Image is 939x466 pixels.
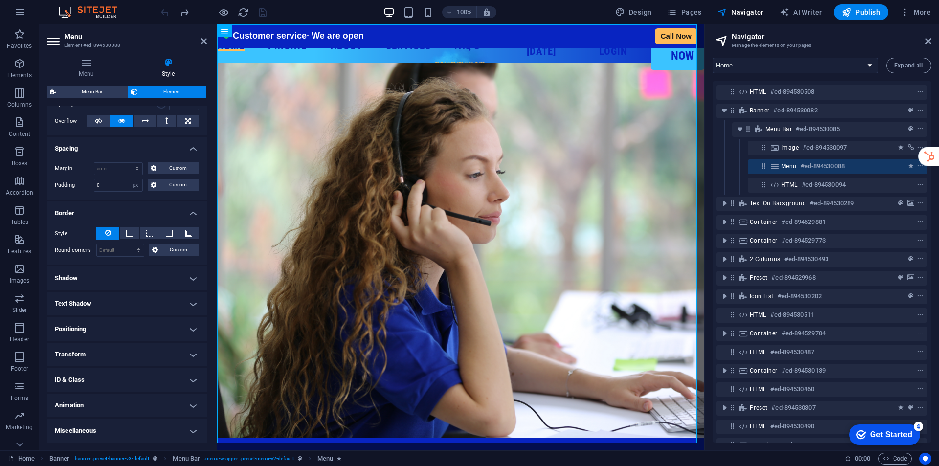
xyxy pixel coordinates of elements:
[750,404,767,412] span: Preset
[896,4,935,20] button: More
[776,4,826,20] button: AI Writer
[896,272,906,284] button: preset
[773,105,817,116] h6: #ed-894530082
[457,6,472,18] h6: 100%
[442,6,477,18] button: 100%
[6,189,33,197] p: Accordion
[845,453,871,465] h6: Session time
[750,348,766,356] span: HTML
[750,422,766,430] span: HTML
[732,41,912,50] h3: Manage the elements on your pages
[667,7,701,17] span: Pages
[750,200,806,207] span: Text on background
[47,394,207,417] h4: Animation
[782,365,826,377] h6: #ed-894530139
[750,255,781,263] span: 2 columns
[218,6,229,18] button: Click here to leave preview mode and continue editing
[718,216,730,228] button: toggle-expand
[718,235,730,246] button: toggle-expand
[916,402,925,414] button: context-menu
[750,274,767,282] span: Preset
[59,86,125,98] span: Menu Bar
[802,179,846,191] h6: #ed-894530094
[47,137,207,155] h4: Spacing
[781,144,799,152] span: Image
[7,71,32,79] p: Elements
[896,402,906,414] button: animation
[810,198,854,209] h6: #ed-894530289
[10,335,29,343] p: Header
[55,101,87,107] label: Opacity
[906,402,916,414] button: preset
[718,439,730,451] button: toggle-expand
[55,179,94,191] label: Padding
[919,453,931,465] button: Usercentrics
[900,7,931,17] span: More
[49,453,70,465] span: Click to select. Double-click to edit
[47,266,207,290] h4: Shadow
[159,162,196,174] span: Custom
[771,272,815,284] h6: #ed-894529968
[780,7,822,17] span: AI Writer
[718,328,730,339] button: toggle-expand
[337,456,341,461] i: Element contains an animation
[148,162,199,174] button: Custom
[7,101,32,109] p: Columns
[855,453,870,465] span: 00 00
[916,290,925,302] button: context-menu
[750,311,766,319] span: HTML
[611,4,656,20] div: Design (Ctrl+Alt+Y)
[55,115,87,127] label: Overflow
[916,179,925,191] button: context-menu
[906,290,916,302] button: preset
[916,365,925,377] button: context-menu
[298,456,302,461] i: This element is a customizable preset
[782,216,826,228] h6: #ed-894529881
[55,228,96,240] label: Style
[130,58,207,78] h4: Style
[906,105,916,116] button: preset
[47,86,128,98] button: Menu Bar
[906,198,916,209] button: background
[11,365,28,373] p: Footer
[12,306,27,314] p: Slider
[916,346,925,358] button: context-menu
[750,107,769,114] span: Banner
[11,218,28,226] p: Tables
[47,201,207,219] h4: Border
[718,105,730,116] button: toggle-expand
[718,365,730,377] button: toggle-expand
[717,7,764,17] span: Navigator
[718,402,730,414] button: toggle-expand
[803,142,847,154] h6: #ed-894530097
[750,88,766,96] span: HTML
[161,244,197,256] span: Custom
[7,42,32,50] p: Favorites
[750,237,778,244] span: Container
[750,385,766,393] span: HTML
[47,58,130,78] h4: Menu
[906,272,916,284] button: background
[718,290,730,302] button: toggle-expand
[8,453,35,465] a: Click to cancel selection. Double-click to open Pages
[56,6,130,18] img: Editor Logo
[55,163,94,175] label: Margin
[47,343,207,366] h4: Transform
[916,198,925,209] button: context-menu
[128,86,206,98] button: Element
[718,272,730,284] button: toggle-expand
[883,453,907,465] span: Code
[916,235,925,246] button: context-menu
[886,58,931,73] button: Expand all
[6,423,33,431] p: Marketing
[916,123,925,135] button: context-menu
[64,41,187,50] h3: Element #ed-894530088
[862,455,863,462] span: :
[718,253,730,265] button: toggle-expand
[782,235,826,246] h6: #ed-894529773
[204,453,293,465] span: . menu-wrapper .preset-menu-v2-default
[916,216,925,228] button: context-menu
[782,328,826,339] h6: #ed-894529704
[237,6,249,18] button: reload
[482,8,491,17] i: On resize automatically adjust zoom level to fit chosen device.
